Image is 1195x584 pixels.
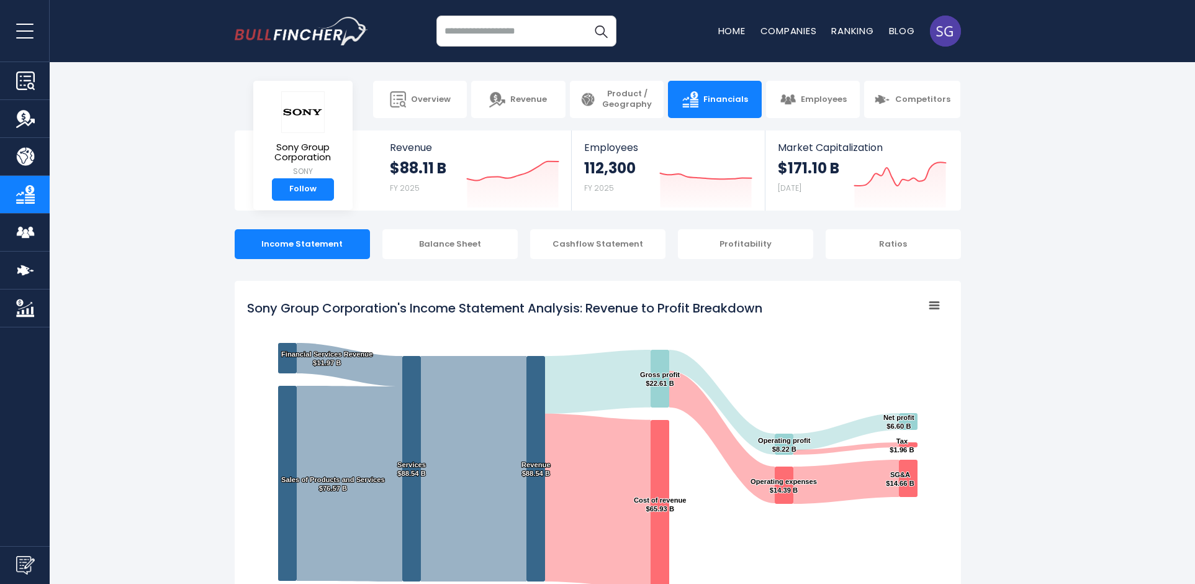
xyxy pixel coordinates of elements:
a: Sony Group Corporation SONY [263,91,343,178]
a: Employees [766,81,860,118]
text: Tax $1.96 B [890,437,914,454]
strong: $88.11 B [390,158,446,178]
div: Profitability [678,229,813,259]
div: Ratios [826,229,961,259]
text: Services $88.54 B [397,461,426,477]
span: Competitors [895,94,950,105]
a: Revenue [471,81,565,118]
small: FY 2025 [390,183,420,193]
tspan: Sony Group Corporation's Income Statement Analysis: Revenue to Profit Breakdown [247,299,762,317]
text: Sales of Products and Services $76.57 B [281,476,385,492]
a: Market Capitalization $171.10 B [DATE] [765,130,959,211]
a: Product / Geography [570,81,664,118]
span: Financials [703,94,748,105]
span: Market Capitalization [778,142,947,153]
div: Balance Sheet [382,229,518,259]
span: Revenue [510,94,547,105]
a: Follow [272,178,334,201]
strong: 112,300 [584,158,636,178]
span: Employees [801,94,847,105]
img: bullfincher logo [235,17,368,45]
small: FY 2025 [584,183,614,193]
a: Financials [668,81,762,118]
a: Revenue $88.11 B FY 2025 [377,130,572,211]
strong: $171.10 B [778,158,839,178]
a: Companies [760,24,817,37]
a: Home [718,24,746,37]
text: Net profit $6.60 B [883,414,914,430]
a: Competitors [864,81,960,118]
text: Gross profit $22.61 B [640,371,680,387]
span: Overview [411,94,451,105]
a: Blog [889,24,915,37]
text: Operating profit $8.22 B [758,437,811,453]
text: Revenue $88.54 B [521,461,551,477]
a: Employees 112,300 FY 2025 [572,130,765,211]
a: Go to homepage [235,17,368,45]
text: Operating expenses $14.39 B [751,478,817,494]
text: Cost of revenue $65.93 B [634,496,687,513]
text: Financial Services Revenue $11.97 B [281,350,372,367]
small: SONY [263,166,343,177]
span: Revenue [390,142,559,153]
span: Product / Geography [601,89,654,110]
div: Cashflow Statement [530,229,665,259]
span: Sony Group Corporation [263,142,343,163]
button: Search [585,16,616,47]
span: Employees [584,142,752,153]
small: [DATE] [778,183,801,193]
div: Income Statement [235,229,370,259]
a: Overview [373,81,467,118]
a: Ranking [831,24,873,37]
text: SG&A $14.66 B [886,471,914,487]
